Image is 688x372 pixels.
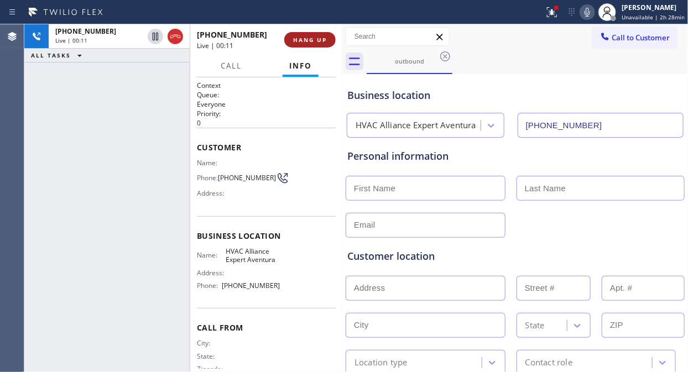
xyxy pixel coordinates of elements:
[148,29,163,44] button: Hold Customer
[221,61,242,71] span: Call
[346,28,449,45] input: Search
[197,230,336,241] span: Business location
[197,159,226,167] span: Name:
[346,276,505,301] input: Address
[24,49,93,62] button: ALL TASKS
[197,339,226,347] span: City:
[197,90,336,99] h2: Queue:
[517,176,685,201] input: Last Name
[347,149,683,164] div: Personal information
[197,189,226,197] span: Address:
[355,356,408,369] div: Location type
[525,356,572,369] div: Contact role
[197,269,226,277] span: Address:
[197,322,336,333] span: Call From
[356,119,476,132] div: HVAC Alliance Expert Aventura
[197,99,336,109] p: Everyone
[346,176,505,201] input: First Name
[525,319,545,332] div: State
[293,36,327,44] span: HANG UP
[518,113,684,138] input: Phone Number
[347,88,683,103] div: Business location
[197,281,222,290] span: Phone:
[197,109,336,118] h2: Priority:
[218,174,276,182] span: [PHONE_NUMBER]
[197,81,336,90] h1: Context
[612,33,670,43] span: Call to Customer
[31,51,71,59] span: ALL TASKS
[55,36,87,44] span: Live | 00:11
[197,174,218,182] span: Phone:
[289,61,312,71] span: Info
[168,29,183,44] button: Hang up
[55,27,116,36] span: [PHONE_NUMBER]
[226,247,280,264] span: HVAC Alliance Expert Aventura
[222,281,280,290] span: [PHONE_NUMBER]
[622,13,685,21] span: Unavailable | 2h 28min
[346,213,505,238] input: Email
[197,352,226,360] span: State:
[197,142,336,153] span: Customer
[197,118,336,128] p: 0
[346,313,505,338] input: City
[602,276,685,301] input: Apt. #
[214,55,248,77] button: Call
[517,276,591,301] input: Street #
[197,41,233,50] span: Live | 00:11
[368,57,451,65] div: outbound
[284,32,336,48] button: HANG UP
[592,27,677,48] button: Call to Customer
[622,3,685,12] div: [PERSON_NAME]
[197,29,267,40] span: [PHONE_NUMBER]
[197,251,226,259] span: Name:
[283,55,319,77] button: Info
[580,4,595,20] button: Mute
[602,313,685,338] input: ZIP
[347,249,683,264] div: Customer location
